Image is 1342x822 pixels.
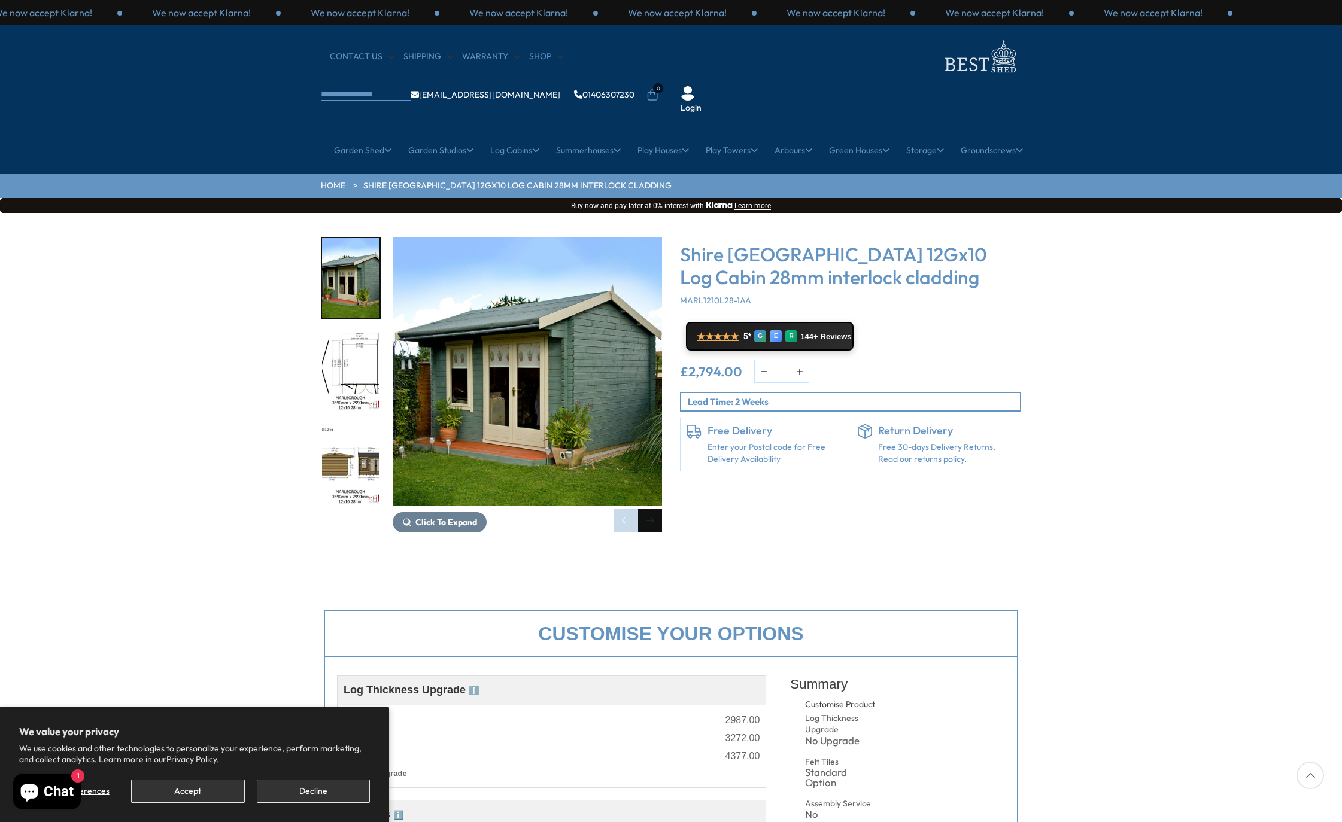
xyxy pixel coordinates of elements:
[408,135,473,165] a: Garden Studios
[322,425,379,505] img: 12x10MarlboroughSTDELEVATIONSMMFT28mmTEMP_56476c18-d6f5-457f-ac15-447675c32051_200x200.jpg
[686,322,854,351] a: ★★★★★ 5* G E R 144+ Reviews
[166,754,219,765] a: Privacy Policy.
[805,756,878,768] div: Felt Tiles
[152,6,251,19] p: We now accept Klarna!
[393,810,403,820] span: ℹ️
[725,733,760,743] div: 3272.00
[708,424,845,437] h6: Free Delivery
[131,780,244,803] button: Accept
[628,6,727,19] p: We now accept Klarna!
[805,768,878,788] div: Standard Option
[393,512,487,532] button: Click To Expand
[937,37,1021,76] img: logo
[311,6,409,19] p: We now accept Klarna!
[321,180,345,192] a: HOME
[490,135,539,165] a: Log Cabins
[363,180,672,192] a: Shire [GEOGRAPHIC_DATA] 12Gx10 Log Cabin 28mm interlock cladding
[906,135,944,165] a: Storage
[805,713,878,736] div: Log Thickness Upgrade
[439,6,598,19] div: 2 / 3
[878,424,1015,437] h6: Return Delivery
[697,331,739,342] span: ★★★★★
[805,736,878,746] div: No Upgrade
[322,238,379,318] img: Marlborough_7_3123f303-0f06-4683-a69a-de8e16965eae_200x200.jpg
[961,135,1023,165] a: Groundscrews
[257,780,370,803] button: Decline
[556,135,621,165] a: Summerhouses
[321,331,381,413] div: 2 / 16
[411,90,560,99] a: [EMAIL_ADDRESS][DOMAIN_NAME]
[598,6,757,19] div: 3 / 3
[775,135,812,165] a: Arbours
[1074,6,1232,19] div: 3 / 3
[469,686,479,695] span: ℹ️
[469,6,568,19] p: We now accept Klarna!
[281,6,439,19] div: 1 / 3
[19,743,370,765] p: We use cookies and other technologies to personalize your experience, perform marketing, and coll...
[725,751,760,761] div: 4377.00
[785,330,797,342] div: R
[646,89,658,101] a: 0
[800,332,818,342] span: 144+
[688,395,1020,408] p: Lead Time: 2 Weeks
[680,295,751,306] span: MARL1210L28-1AA
[415,517,477,528] span: Click To Expand
[321,424,381,506] div: 3 / 16
[653,83,663,93] span: 0
[805,699,918,711] div: Customise Product
[529,51,563,63] a: Shop
[708,442,845,465] a: Enter your Postal code for Free Delivery Availability
[344,684,479,696] span: Log Thickness Upgrade
[725,716,760,725] div: 2987.00
[790,669,1005,699] div: Summary
[393,237,662,532] div: 1 / 16
[821,332,852,342] span: Reviews
[706,135,758,165] a: Play Towers
[393,237,662,506] img: Shire Marlborough 12Gx10 Log Cabin 28mm interlock cladding - Best Shed
[322,332,379,412] img: 12x10MarlboroughSTDFLOORPLANMMFT28mmTEMP_dcc92798-60a6-423a-957c-a89463604aa4_200x200.jpg
[321,237,381,319] div: 1 / 16
[334,135,391,165] a: Garden Shed
[324,610,1018,657] div: Customise your options
[403,51,453,63] a: Shipping
[1104,6,1203,19] p: We now accept Klarna!
[19,726,370,738] h2: We value your privacy
[614,509,638,532] div: Previous slide
[574,90,634,99] a: 01406307230
[805,798,878,810] div: Assembly Service
[878,442,1015,465] p: Free 30-days Delivery Returns, Read our returns policy.
[757,6,915,19] div: 1 / 3
[681,86,695,101] img: User Icon
[805,809,878,820] div: No
[829,135,889,165] a: Green Houses
[10,774,84,812] inbox-online-store-chat: Shopify online store chat
[680,365,742,378] ins: £2,794.00
[754,330,766,342] div: G
[462,51,520,63] a: Warranty
[915,6,1074,19] div: 2 / 3
[638,509,662,532] div: Next slide
[681,102,702,114] a: Login
[770,330,782,342] div: E
[637,135,689,165] a: Play Houses
[122,6,281,19] div: 3 / 3
[344,808,403,820] span: Felt Tiles
[680,243,1021,289] h3: Shire [GEOGRAPHIC_DATA] 12Gx10 Log Cabin 28mm interlock cladding
[330,51,394,63] a: CONTACT US
[787,6,885,19] p: We now accept Klarna!
[945,6,1044,19] p: We now accept Klarna!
